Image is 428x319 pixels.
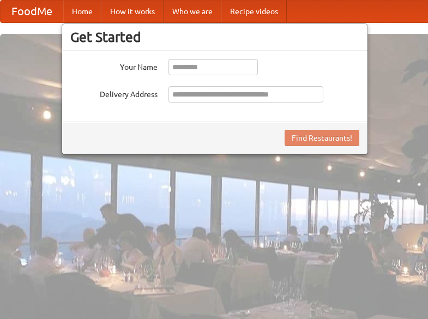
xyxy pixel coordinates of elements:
[63,1,101,22] a: Home
[70,29,359,45] h3: Get Started
[1,1,63,22] a: FoodMe
[101,1,164,22] a: How it works
[285,130,359,146] button: Find Restaurants!
[70,86,158,100] label: Delivery Address
[164,1,221,22] a: Who we are
[70,59,158,73] label: Your Name
[221,1,287,22] a: Recipe videos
